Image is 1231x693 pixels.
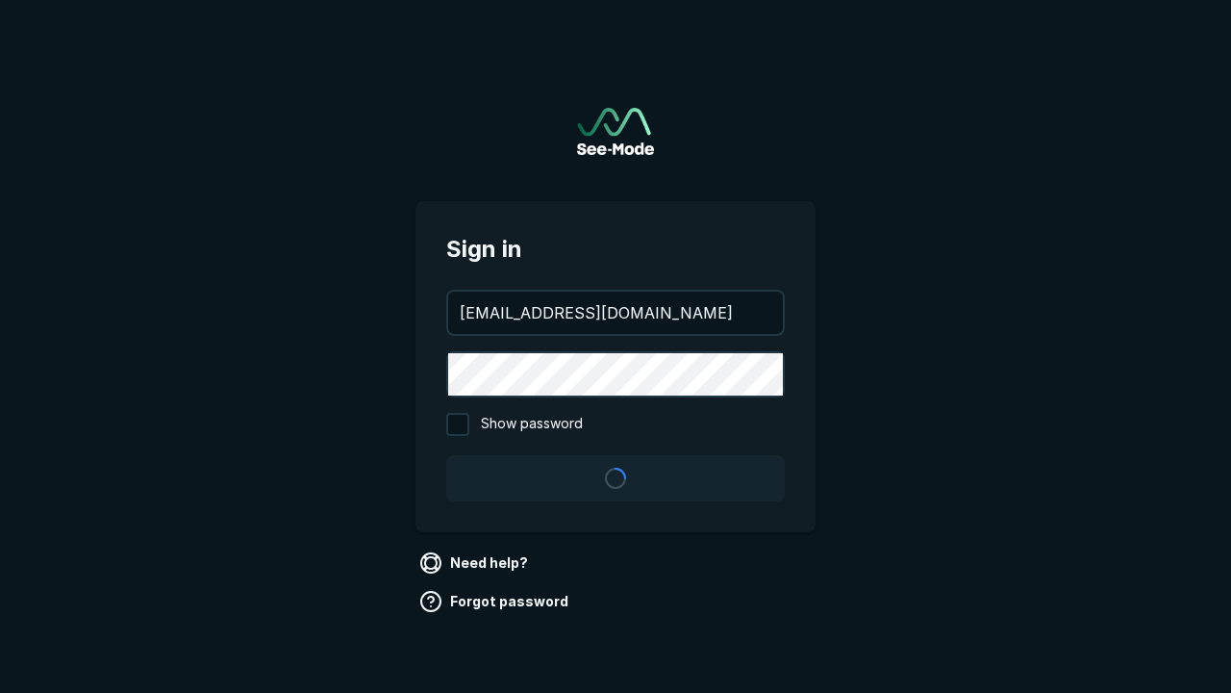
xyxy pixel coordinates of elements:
a: Go to sign in [577,108,654,155]
input: your@email.com [448,292,783,334]
span: Sign in [446,232,785,267]
a: Need help? [415,548,536,578]
a: Forgot password [415,586,576,617]
img: See-Mode Logo [577,108,654,155]
span: Show password [481,413,583,436]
